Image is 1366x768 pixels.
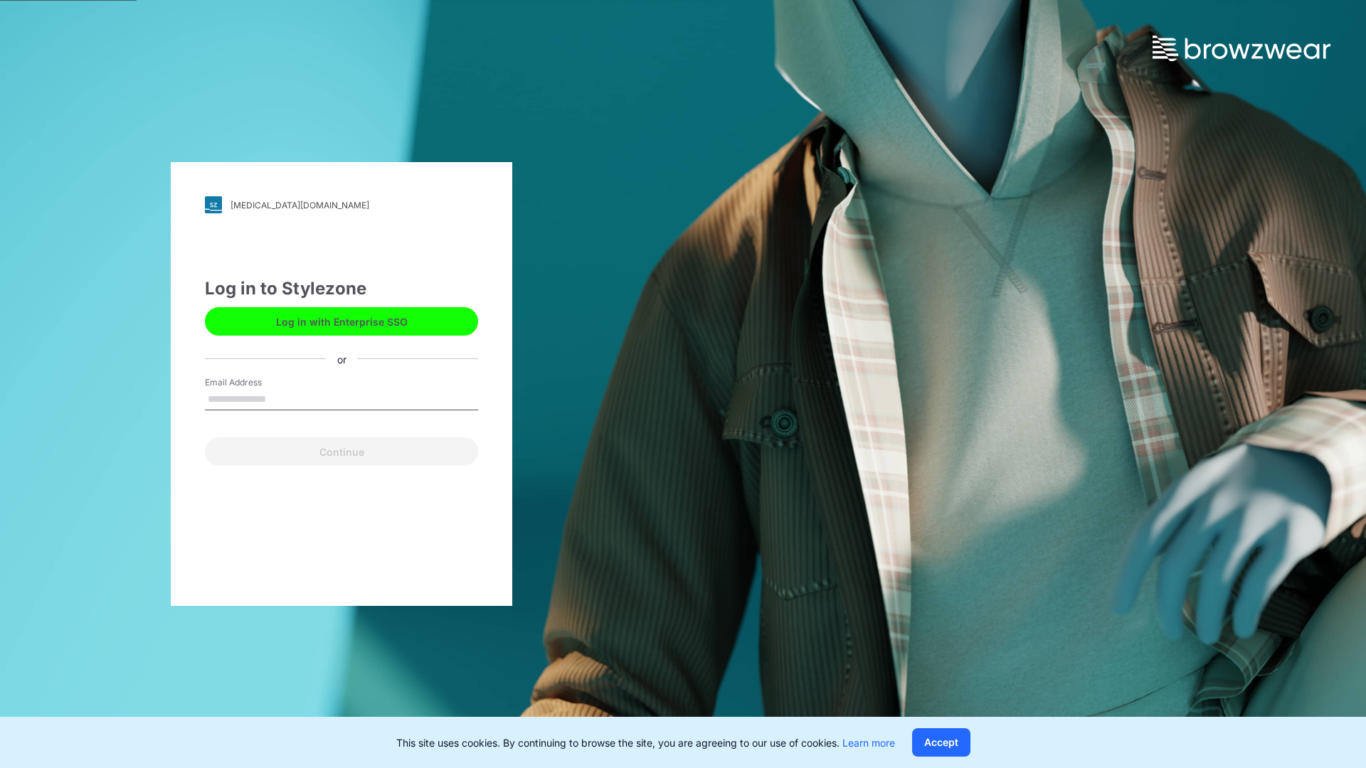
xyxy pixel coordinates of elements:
[231,200,369,210] div: [MEDICAL_DATA][DOMAIN_NAME]
[205,307,478,336] button: Log in with Enterprise SSO
[205,376,305,389] label: Email Address
[396,735,895,750] p: This site uses cookies. By continuing to browse the site, you are agreeing to our use of cookies.
[205,196,478,213] a: [MEDICAL_DATA][DOMAIN_NAME]
[205,196,222,213] img: svg+xml;base64,PHN2ZyB3aWR0aD0iMjgiIGhlaWdodD0iMjgiIHZpZXdCb3g9IjAgMCAyOCAyOCIgZmlsbD0ibm9uZSIgeG...
[326,351,358,366] div: or
[842,737,895,749] a: Learn more
[1153,36,1330,61] img: browzwear-logo.73288ffb.svg
[205,276,478,302] div: Log in to Stylezone
[912,728,970,757] button: Accept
